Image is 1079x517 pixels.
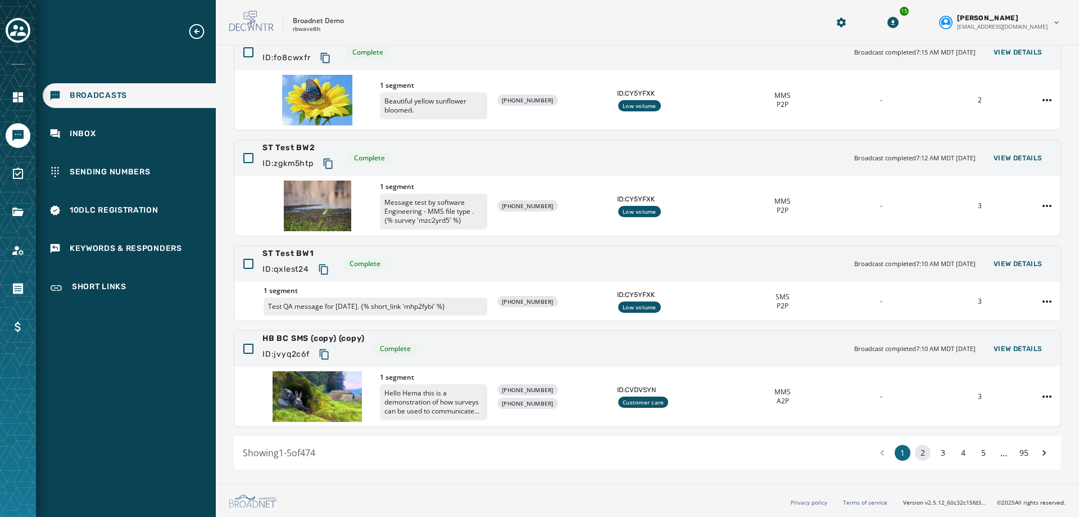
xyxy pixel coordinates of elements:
[777,100,788,109] span: P2P
[380,373,487,382] span: 1 segment
[262,158,314,169] span: ID: zgkm5htp
[774,197,791,206] span: MMS
[618,206,661,217] div: Low volume
[895,445,910,461] button: 1
[935,201,1024,210] div: 3
[935,9,1066,35] button: User settings
[1016,445,1032,461] button: 95
[1038,197,1056,215] button: ST Test BW2 action menu
[262,333,364,344] span: HB BC SMS (copy) (copy)
[243,447,315,459] span: Showing 1 - 5 of 474
[976,445,991,461] button: 5
[836,297,926,306] div: -
[70,167,151,178] span: Sending Numbers
[284,181,351,231] img: Thumbnail
[915,445,931,461] button: 2
[836,96,926,105] div: -
[843,498,887,506] a: Terms of service
[262,52,311,64] span: ID: fo8cwxfr
[899,6,910,17] div: 15
[791,498,827,506] a: Privacy policy
[618,100,661,111] div: Low volume
[262,142,338,154] span: ST Test BW2
[6,314,30,339] a: Navigate to Billing
[314,344,334,365] button: Copy text to clipboard
[380,384,487,420] p: Hello Hema this is a demonstration of how surveys can be used to communicate with contacts. Click...
[262,248,334,259] span: ST Test BW1
[43,236,216,261] a: Navigate to Keywords & Responders
[352,48,383,57] span: Complete
[264,286,487,295] span: 1 segment
[776,293,790,302] span: SMS
[70,128,96,140] span: Inbox
[994,154,1042,163] span: View Details
[774,91,791,100] span: MMS
[903,498,988,507] span: Version
[994,48,1042,57] span: View Details
[315,48,336,68] button: Copy text to clipboard
[994,344,1042,353] span: View Details
[777,206,788,215] span: P2P
[354,154,385,163] span: Complete
[6,161,30,186] a: Navigate to Surveys
[1038,388,1056,406] button: HB BC SMS (copy) (copy) action menu
[497,384,558,395] div: [PHONE_NUMBER]
[617,195,729,204] span: ID: CY5YFXK
[836,392,926,401] div: -
[618,302,661,313] div: Low volume
[935,297,1024,306] div: 3
[380,194,487,230] p: Message test by software Engineering - MMS file type . {% survey 'mzc2yrd5' %}
[996,446,1012,460] span: ...
[831,12,851,33] button: Manage global settings
[925,498,988,507] span: v2.5.12_60c32c15fd37978ea97d18c88c1d5e69e1bdb78b
[72,281,126,295] span: Short Links
[1038,293,1056,311] button: ST Test BW1 action menu
[262,264,309,275] span: ID: qxlest24
[854,259,976,269] span: Broadcast completed 7:10 AM MDT [DATE]
[6,276,30,301] a: Navigate to Orders
[43,275,216,302] a: Navigate to Short Links
[70,243,182,254] span: Keywords & Responders
[774,388,791,397] span: MMS
[1038,91,1056,109] button: ST Test BW# MMS action menu
[777,397,789,406] span: A2P
[957,14,1018,23] span: [PERSON_NAME]
[935,392,1024,401] div: 3
[318,154,338,174] button: Copy text to clipboard
[854,344,976,354] span: Broadcast completed 7:10 AM MDT [DATE]
[273,371,362,422] img: Thumbnail
[6,85,30,110] a: Navigate to Home
[282,75,352,125] img: Thumbnail
[497,200,558,212] div: [PHONE_NUMBER]
[380,92,487,119] p: Beautiful yellow sunflower bloomed.
[43,198,216,223] a: Navigate to 10DLC Registration
[350,259,380,268] span: Complete
[6,123,30,148] a: Navigate to Messaging
[380,344,411,353] span: Complete
[836,201,926,210] div: -
[994,259,1042,268] span: View Details
[43,122,216,146] a: Navigate to Inbox
[43,160,216,185] a: Navigate to Sending Numbers
[957,23,1048,31] span: [EMAIL_ADDRESS][DOMAIN_NAME]
[188,23,215,41] button: Expand sub nav menu
[497,398,558,409] div: [PHONE_NUMBER]
[777,302,788,311] span: P2P
[264,298,487,316] p: Test QA message for [DATE]. {% short_link 'mhp2fybi' %}
[854,48,976,57] span: Broadcast completed 7:15 AM MDT [DATE]
[314,259,334,280] button: Copy text to clipboard
[617,385,729,394] span: ID: CVDVSYN
[854,154,976,163] span: Broadcast completed 7:12 AM MDT [DATE]
[6,238,30,263] a: Navigate to Account
[6,18,30,43] button: Toggle account select drawer
[6,200,30,224] a: Navigate to Files
[955,445,971,461] button: 4
[935,96,1024,105] div: 2
[380,182,487,191] span: 1 segment
[293,25,320,34] p: rbwave8h
[497,95,558,106] div: [PHONE_NUMBER]
[70,90,127,101] span: Broadcasts
[497,296,558,307] div: [PHONE_NUMBER]
[262,349,310,360] span: ID: jvyq2c6f
[935,445,951,461] button: 3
